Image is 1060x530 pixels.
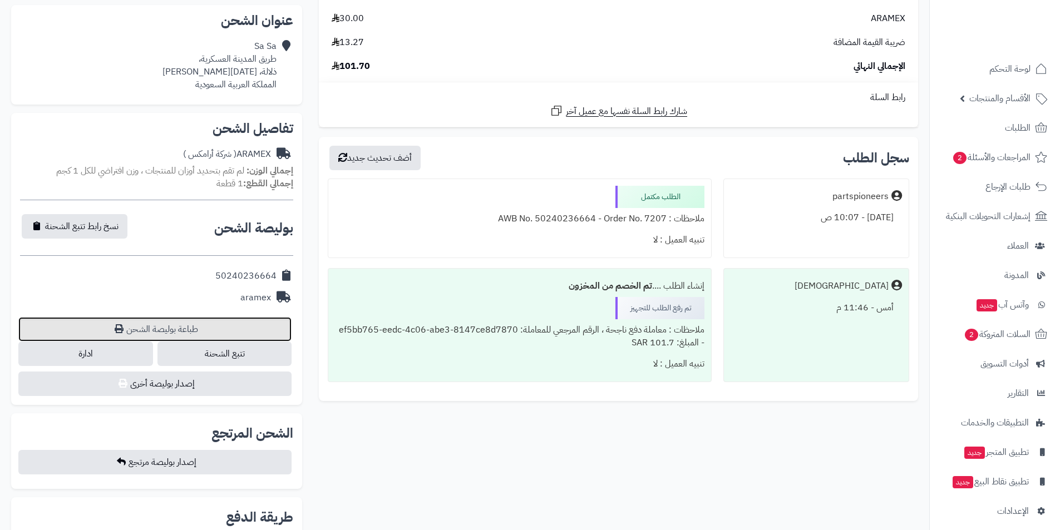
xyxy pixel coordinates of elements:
span: جديد [953,476,973,488]
span: ARAMEX [871,12,905,25]
h2: الشحن المرتجع [211,427,293,440]
span: أدوات التسويق [980,356,1029,372]
h2: بوليصة الشحن [214,221,293,235]
span: 2 [953,152,967,164]
span: 30.00 [332,12,364,25]
span: التطبيقات والخدمات [961,415,1029,430]
span: التقارير [1008,385,1029,401]
span: طلبات الإرجاع [985,179,1031,195]
div: تنبيه العميل : لا [335,229,704,251]
div: Sa Sa طريق المدينة العسكرية، ذلالة، [DATE][PERSON_NAME] المملكة العربية السعودية [162,40,277,91]
img: logo-2.png [984,31,1049,55]
div: تنبيه العميل : لا [335,353,704,375]
div: partspioneers [832,190,889,203]
a: التطبيقات والخدمات [936,409,1053,436]
span: ( شركة أرامكس ) [183,147,236,161]
span: ضريبة القيمة المضافة [834,36,905,49]
div: ملاحظات : معاملة دفع ناجحة ، الرقم المرجعي للمعاملة: ef5bb765-eedc-4c06-abe3-8147ce8d7870 - المبل... [335,319,704,354]
div: أمس - 11:46 م [731,297,902,319]
span: لم تقم بتحديد أوزان للمنتجات ، وزن افتراضي للكل 1 كجم [56,164,244,177]
span: إشعارات التحويلات البنكية [946,209,1031,224]
span: المراجعات والأسئلة [952,150,1031,165]
b: تم الخصم من المخزون [569,279,652,293]
span: الأقسام والمنتجات [969,91,1031,106]
strong: إجمالي القطع: [243,177,293,190]
a: الطلبات [936,115,1053,141]
span: نسخ رابط تتبع الشحنة [45,220,119,233]
a: ادارة [18,341,153,366]
span: الإعدادات [997,503,1029,519]
a: المراجعات والأسئلة2 [936,144,1053,171]
div: [DATE] - 10:07 ص [731,207,902,229]
span: 13.27 [332,36,364,49]
a: العملاء [936,232,1053,259]
span: لوحة التحكم [989,61,1031,77]
button: إصدار بوليصة مرتجع [18,450,292,474]
a: التقارير [936,380,1053,407]
button: نسخ رابط تتبع الشحنة [22,214,127,239]
a: وآتس آبجديد [936,291,1053,318]
a: شارك رابط السلة نفسها مع عميل آخر [550,104,687,118]
h3: سجل الطلب [843,151,909,165]
a: المدونة [936,262,1053,289]
a: الإعدادات [936,498,1053,524]
span: الإجمالي النهائي [854,60,905,73]
span: السلات المتروكة [964,326,1031,342]
span: وآتس آب [975,297,1029,313]
span: الطلبات [1005,120,1031,136]
a: تطبيق نقاط البيعجديد [936,468,1053,495]
strong: إجمالي الوزن: [246,164,293,177]
a: لوحة التحكم [936,56,1053,82]
span: تطبيق نقاط البيع [951,474,1029,489]
div: 50240236664 [215,270,277,283]
span: 101.70 [332,60,370,73]
button: أضف تحديث جديد [329,146,421,170]
div: إنشاء الطلب .... [335,275,704,297]
div: ARAMEX [183,148,271,161]
span: جديد [977,299,997,311]
a: إشعارات التحويلات البنكية [936,203,1053,230]
a: طباعة بوليصة الشحن [18,317,292,341]
div: تم رفع الطلب للتجهيز [615,297,704,319]
button: إصدار بوليصة أخرى [18,372,292,396]
div: aramex [240,291,271,304]
h2: عنوان الشحن [20,14,293,27]
a: السلات المتروكة2 [936,321,1053,348]
a: تطبيق المتجرجديد [936,439,1053,465]
span: المدونة [1004,268,1029,283]
div: [DEMOGRAPHIC_DATA] [795,280,889,293]
h2: طريقة الدفع [226,511,293,524]
a: أدوات التسويق [936,350,1053,377]
div: رابط السلة [323,91,914,104]
a: تتبع الشحنة [157,341,292,366]
div: ملاحظات : AWB No. 50240236664 - Order No. 7207 [335,208,704,230]
span: 2 [965,329,978,341]
span: شارك رابط السلة نفسها مع عميل آخر [566,105,687,118]
span: جديد [964,447,985,459]
div: الطلب مكتمل [615,186,704,208]
span: تطبيق المتجر [963,444,1029,460]
small: 1 قطعة [216,177,293,190]
a: طلبات الإرجاع [936,174,1053,200]
span: العملاء [1007,238,1029,254]
h2: تفاصيل الشحن [20,122,293,135]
